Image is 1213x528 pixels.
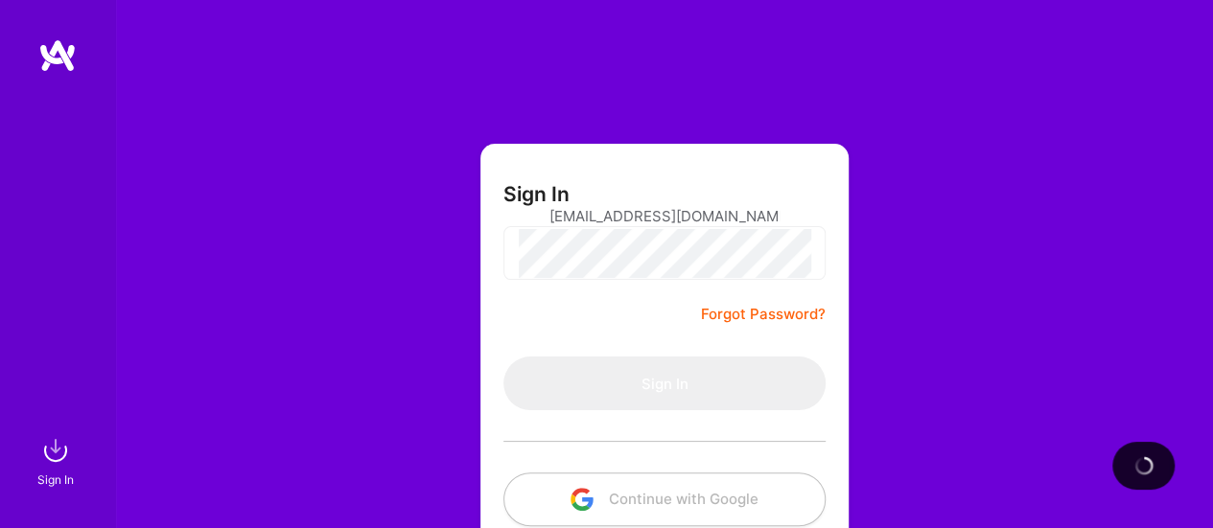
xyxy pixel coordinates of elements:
[549,192,780,241] input: Email...
[571,488,594,511] img: icon
[503,472,826,526] button: Continue with Google
[701,303,826,326] a: Forgot Password?
[36,431,75,470] img: sign in
[40,431,75,490] a: sign inSign In
[1131,452,1157,479] img: loading
[503,182,570,206] h3: Sign In
[38,38,77,73] img: logo
[37,470,74,490] div: Sign In
[503,356,826,410] button: Sign In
